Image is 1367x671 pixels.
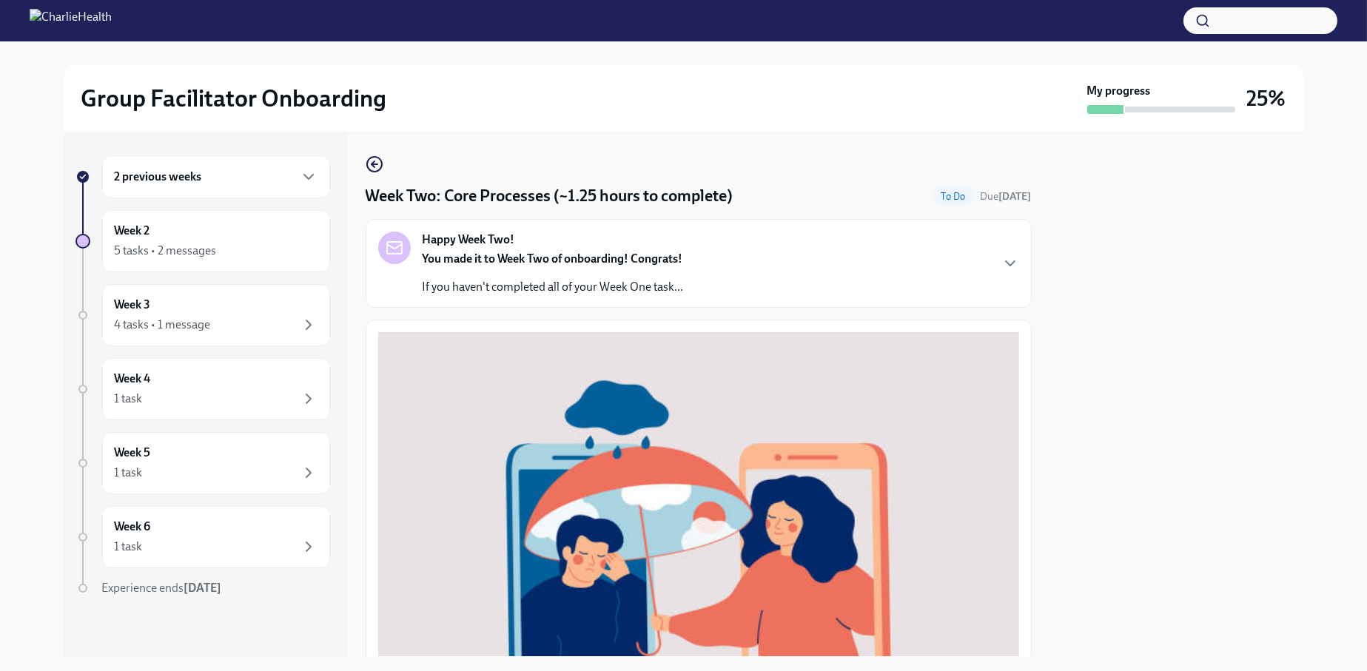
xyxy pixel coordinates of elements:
span: Due [981,190,1032,203]
a: Week 25 tasks • 2 messages [75,210,330,272]
h6: Week 2 [115,223,150,239]
a: Week 61 task [75,506,330,568]
h6: Week 4 [115,371,151,387]
div: 1 task [115,391,143,407]
div: 1 task [115,539,143,555]
p: If you haven't completed all of your Week One task... [423,279,684,295]
h6: Week 5 [115,445,151,461]
div: 2 previous weeks [102,155,330,198]
a: Week 41 task [75,358,330,420]
img: CharlieHealth [30,9,112,33]
span: October 13th, 2025 09:00 [981,189,1032,203]
strong: You made it to Week Two of onboarding! Congrats! [423,252,683,266]
h2: Group Facilitator Onboarding [81,84,387,113]
h6: Week 3 [115,297,151,313]
div: 4 tasks • 1 message [115,317,211,333]
h6: 2 previous weeks [115,169,202,185]
h3: 25% [1247,85,1286,112]
a: Week 34 tasks • 1 message [75,284,330,346]
h4: Week Two: Core Processes (~1.25 hours to complete) [366,185,733,207]
strong: [DATE] [999,190,1032,203]
span: Experience ends [102,581,222,595]
strong: My progress [1087,83,1151,99]
strong: [DATE] [184,581,222,595]
a: Week 51 task [75,432,330,494]
span: To Do [933,191,975,202]
div: 1 task [115,465,143,481]
strong: Happy Week Two! [423,232,515,248]
div: 5 tasks • 2 messages [115,243,217,259]
h6: Week 6 [115,519,151,535]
